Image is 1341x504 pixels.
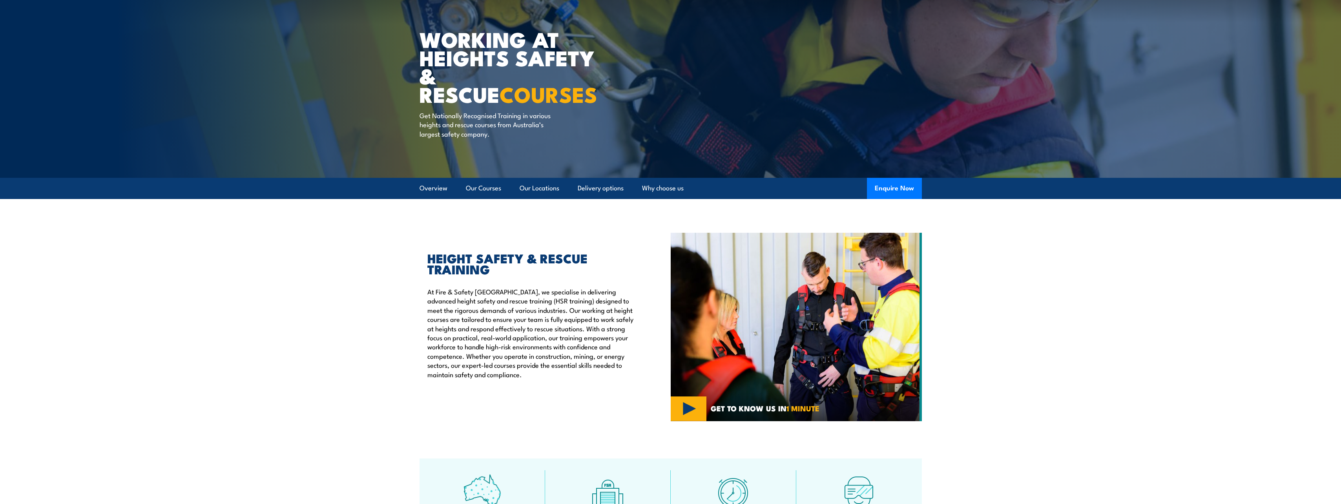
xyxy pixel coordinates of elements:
[466,178,501,199] a: Our Courses
[786,402,819,414] strong: 1 MINUTE
[711,405,819,412] span: GET TO KNOW US IN
[420,178,447,199] a: Overview
[520,178,559,199] a: Our Locations
[500,77,597,110] strong: COURSES
[427,252,635,274] h2: HEIGHT SAFETY & RESCUE TRAINING
[642,178,684,199] a: Why choose us
[420,111,563,138] p: Get Nationally Recognised Training in various heights and rescue courses from Australia’s largest...
[420,30,613,103] h1: WORKING AT HEIGHTS SAFETY & RESCUE
[867,178,922,199] button: Enquire Now
[427,287,635,379] p: At Fire & Safety [GEOGRAPHIC_DATA], we specialise in delivering advanced height safety and rescue...
[578,178,624,199] a: Delivery options
[671,233,922,421] img: Fire & Safety Australia offer working at heights courses and training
